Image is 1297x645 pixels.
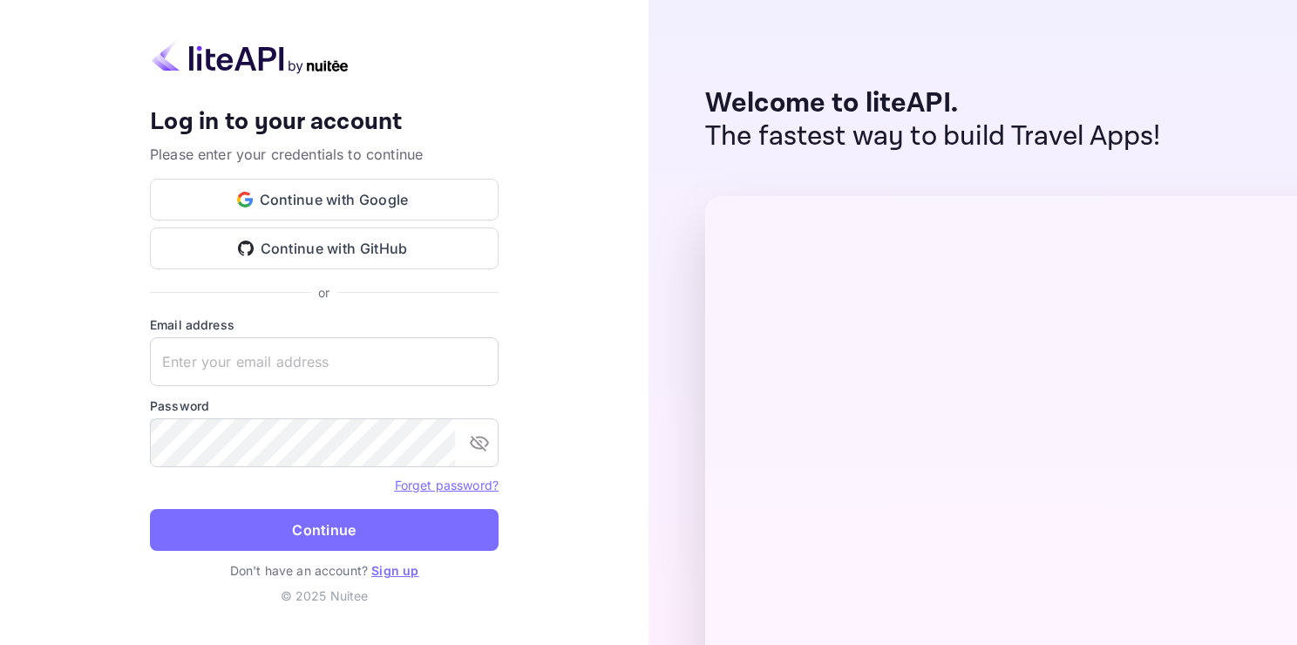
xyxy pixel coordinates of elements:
[371,563,418,578] a: Sign up
[395,478,499,492] a: Forget password?
[705,120,1161,153] p: The fastest way to build Travel Apps!
[150,40,350,74] img: liteapi
[150,509,499,551] button: Continue
[150,587,499,605] p: © 2025 Nuitee
[150,316,499,334] label: Email address
[150,337,499,386] input: Enter your email address
[150,107,499,138] h4: Log in to your account
[150,561,499,580] p: Don't have an account?
[705,87,1161,120] p: Welcome to liteAPI.
[395,476,499,493] a: Forget password?
[150,179,499,221] button: Continue with Google
[462,425,497,460] button: toggle password visibility
[150,144,499,165] p: Please enter your credentials to continue
[150,397,499,415] label: Password
[150,227,499,269] button: Continue with GitHub
[318,283,329,302] p: or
